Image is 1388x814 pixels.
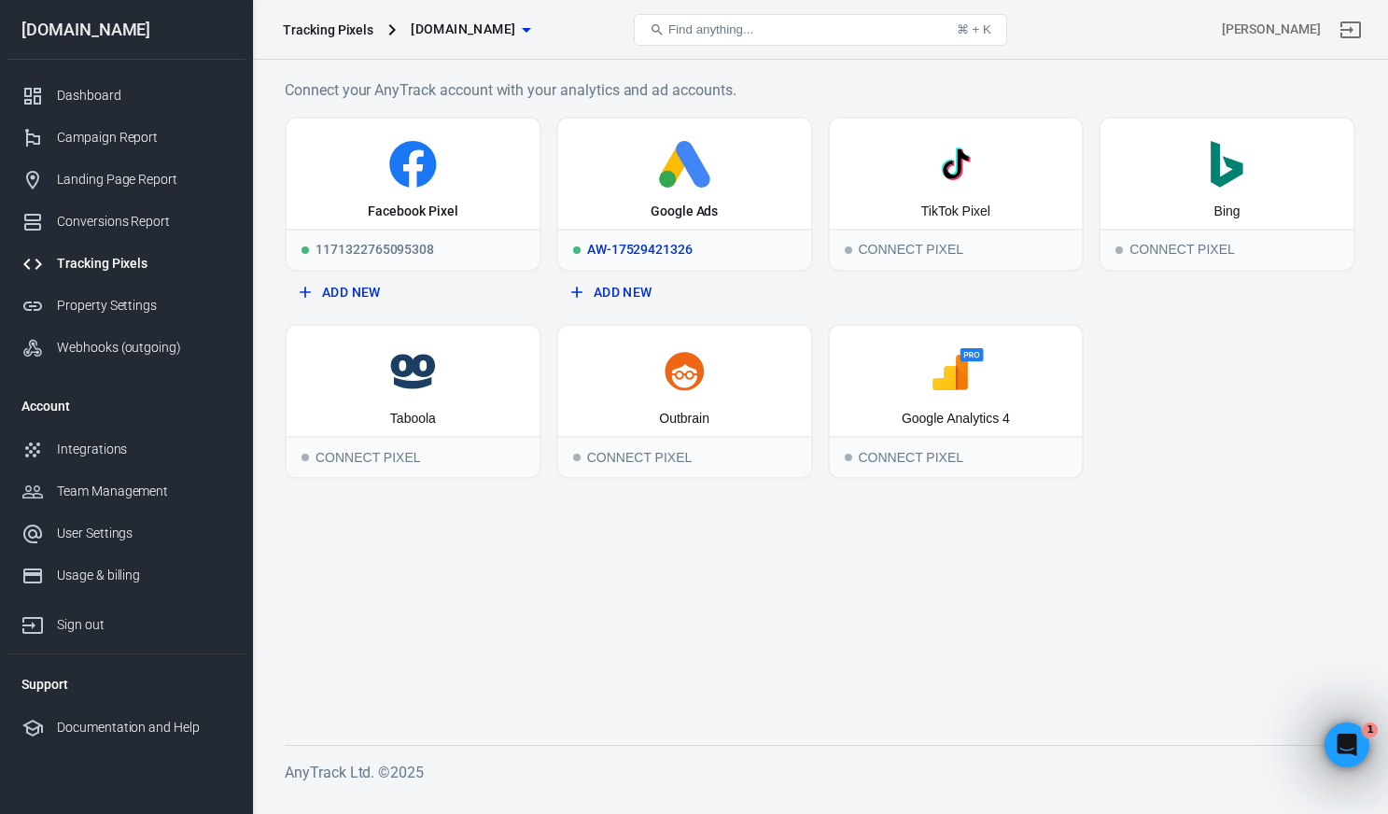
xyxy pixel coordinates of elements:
div: AW-17529421326 [558,229,811,270]
div: Google Analytics 4 [902,410,1010,428]
span: Connect Pixel [845,246,852,254]
div: 1171322765095308 [287,229,540,270]
div: Account id: Z7eiIvhy [1222,20,1321,39]
div: Connect Pixel [558,436,811,477]
button: OutbrainConnect PixelConnect Pixel [556,324,813,479]
span: Connect Pixel [1115,246,1123,254]
a: Sign out [7,596,245,646]
div: Usage & billing [57,566,231,585]
span: Connect Pixel [845,454,852,461]
div: Connect Pixel [830,436,1083,477]
a: Dashboard [7,75,245,117]
div: Campaign Report [57,128,231,147]
a: User Settings [7,512,245,554]
span: Running [573,246,581,254]
div: Facebook Pixel [368,203,457,221]
a: Facebook PixelRunning1171322765095308 [285,117,541,272]
button: Add New [564,275,806,310]
a: Sign out [1328,7,1373,52]
div: Property Settings [57,296,231,316]
div: Connect Pixel [287,436,540,477]
div: Bing [1214,203,1241,221]
a: Webhooks (outgoing) [7,327,245,369]
div: ⌘ + K [957,22,991,36]
div: Outbrain [659,410,709,428]
a: Property Settings [7,285,245,327]
div: Google Ads [651,203,719,221]
div: Team Management [57,482,231,501]
div: Connect Pixel [830,229,1083,270]
button: BingConnect PixelConnect Pixel [1099,117,1355,272]
a: Tracking Pixels [7,243,245,285]
a: Usage & billing [7,554,245,596]
div: Sign out [57,615,231,635]
div: Integrations [57,440,231,459]
span: carinspector.io [411,18,515,41]
span: 1 [1363,723,1378,737]
a: Campaign Report [7,117,245,159]
a: Team Management [7,470,245,512]
button: Find anything...⌘ + K [634,14,1007,46]
div: User Settings [57,524,231,543]
div: [DOMAIN_NAME] [7,21,245,38]
a: Google AdsRunningAW-17529421326 [556,117,813,272]
div: Conversions Report [57,212,231,232]
div: TikTok Pixel [921,203,990,221]
iframe: Intercom live chat [1325,723,1369,767]
a: Integrations [7,428,245,470]
button: Google Analytics 4Connect PixelConnect Pixel [828,324,1085,479]
li: Support [7,662,245,707]
span: Connect Pixel [573,454,581,461]
div: Connect Pixel [1101,229,1353,270]
button: TikTok PixelConnect PixelConnect Pixel [828,117,1085,272]
a: Landing Page Report [7,159,245,201]
h6: AnyTrack Ltd. © 2025 [285,761,1355,784]
div: Landing Page Report [57,170,231,189]
span: Connect Pixel [301,454,309,461]
span: Running [301,246,309,254]
h6: Connect your AnyTrack account with your analytics and ad accounts. [285,78,1355,102]
li: Account [7,384,245,428]
button: Add New [292,275,534,310]
button: TaboolaConnect PixelConnect Pixel [285,324,541,479]
div: Taboola [390,410,436,428]
div: Tracking Pixels [283,21,373,39]
button: [DOMAIN_NAME] [403,12,538,47]
div: Documentation and Help [57,718,231,737]
div: Tracking Pixels [57,254,231,274]
span: Find anything... [668,22,753,36]
div: Webhooks (outgoing) [57,338,231,358]
a: Conversions Report [7,201,245,243]
div: Dashboard [57,86,231,105]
